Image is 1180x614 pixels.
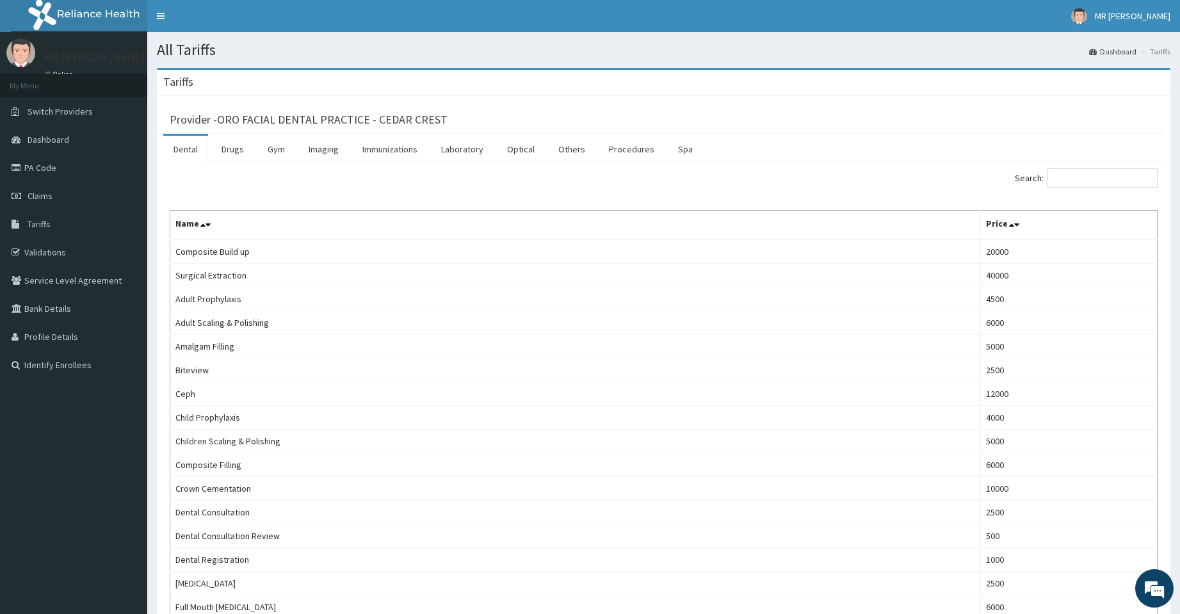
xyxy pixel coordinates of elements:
[163,136,208,163] a: Dental
[981,211,1158,240] th: Price
[28,190,53,202] span: Claims
[981,430,1158,453] td: 5000
[28,218,51,230] span: Tariffs
[170,311,981,335] td: Adult Scaling & Polishing
[170,335,981,359] td: Amalgam Filling
[981,501,1158,524] td: 2500
[170,239,981,264] td: Composite Build up
[170,477,981,501] td: Crown Cementation
[981,311,1158,335] td: 6000
[981,406,1158,430] td: 4000
[45,70,76,79] a: Online
[170,264,981,287] td: Surgical Extraction
[163,76,193,88] h3: Tariffs
[1095,10,1170,22] span: MR [PERSON_NAME]
[981,239,1158,264] td: 20000
[170,453,981,477] td: Composite Filling
[170,548,981,572] td: Dental Registration
[1015,168,1158,188] label: Search:
[170,501,981,524] td: Dental Consultation
[170,406,981,430] td: Child Prophylaxis
[599,136,665,163] a: Procedures
[981,382,1158,406] td: 12000
[1138,46,1170,57] li: Tariffs
[45,52,145,63] p: MR [PERSON_NAME]
[981,453,1158,477] td: 6000
[170,359,981,382] td: Biteview
[1089,46,1136,57] a: Dashboard
[211,136,254,163] a: Drugs
[981,548,1158,572] td: 1000
[668,136,703,163] a: Spa
[981,335,1158,359] td: 5000
[170,524,981,548] td: Dental Consultation Review
[298,136,349,163] a: Imaging
[257,136,295,163] a: Gym
[1071,8,1087,24] img: User Image
[497,136,545,163] a: Optical
[431,136,494,163] a: Laboratory
[157,42,1170,58] h1: All Tariffs
[981,524,1158,548] td: 500
[981,264,1158,287] td: 40000
[170,430,981,453] td: Children Scaling & Polishing
[1047,168,1158,188] input: Search:
[28,106,93,117] span: Switch Providers
[170,211,981,240] th: Name
[28,134,69,145] span: Dashboard
[981,287,1158,311] td: 4500
[170,382,981,406] td: Ceph
[170,114,448,125] h3: Provider - ORO FACIAL DENTAL PRACTICE - CEDAR CREST
[170,572,981,595] td: [MEDICAL_DATA]
[6,38,35,67] img: User Image
[981,359,1158,382] td: 2500
[981,572,1158,595] td: 2500
[352,136,428,163] a: Immunizations
[981,477,1158,501] td: 10000
[170,287,981,311] td: Adult Prophylaxis
[548,136,595,163] a: Others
